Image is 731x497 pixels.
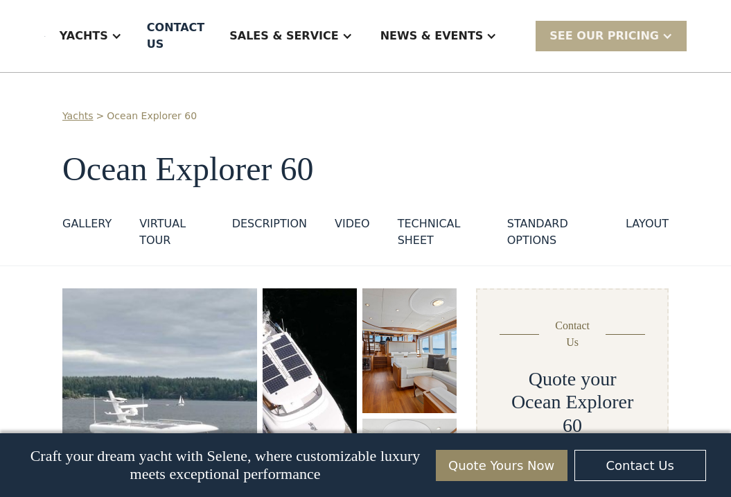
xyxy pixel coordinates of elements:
a: open lightbox [362,288,457,413]
div: DESCRIPTION [232,216,307,232]
p: Craft your dream yacht with Selene, where customizable luxury meets exceptional performance [25,447,425,483]
div: VIDEO [335,216,370,232]
a: Ocean Explorer 60 [107,109,197,123]
div: VIRTUAL TOUR [139,216,204,249]
div: layout [626,216,669,232]
div: SEE Our Pricing [536,21,687,51]
a: VIRTUAL TOUR [139,216,204,254]
div: Contact Us [550,317,595,351]
a: Contact Us [574,450,706,481]
div: Sales & Service [215,8,366,64]
div: GALLERY [62,216,112,232]
a: Quote Yours Now [436,450,567,481]
div: News & EVENTS [380,28,484,44]
h1: Ocean Explorer 60 [62,151,669,188]
div: Technical sheet [398,216,479,249]
img: logo [44,36,46,37]
div: Contact US [147,19,204,53]
a: standard options [507,216,598,254]
a: Technical sheet [398,216,479,254]
div: Yachts [46,8,136,64]
div: SEE Our Pricing [549,28,659,44]
div: > [96,109,105,123]
a: DESCRIPTION [232,216,307,254]
div: News & EVENTS [367,8,511,64]
a: layout [626,216,669,254]
a: GALLERY [62,216,112,254]
h2: Ocean Explorer 60 [500,390,645,437]
a: Yachts [62,109,94,123]
div: standard options [507,216,598,249]
h2: Quote your [529,367,617,391]
div: Yachts [60,28,108,44]
a: VIDEO [335,216,370,254]
div: Sales & Service [229,28,338,44]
